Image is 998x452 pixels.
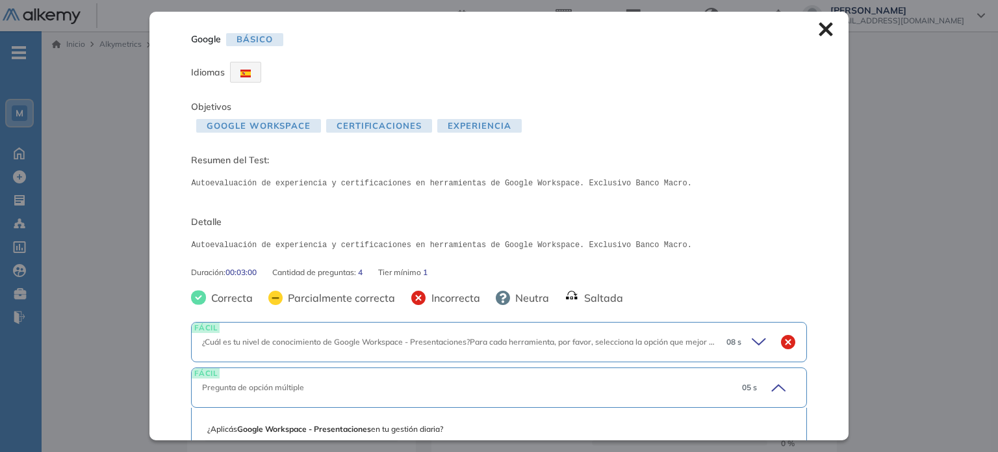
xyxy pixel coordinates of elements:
[579,290,623,306] span: Saltada
[510,290,549,306] span: Neutra
[196,119,321,133] span: Google Workspace
[191,239,806,251] pre: Autoevaluación de experiencia y certificaciones en herramientas de Google Workspace. Exclusivo Ba...
[225,267,257,278] span: 00:03:00
[191,153,806,167] span: Resumen del Test:
[742,382,757,393] span: 05 s
[191,215,806,229] span: Detalle
[426,290,480,306] span: Incorrecta
[237,424,371,434] b: Google Workspace - Presentaciones
[191,178,806,189] pre: Autoevaluación de experiencia y certificaciones en herramientas de Google Workspace. Exclusivo Ba...
[202,382,731,393] div: Pregunta de opción múltiple
[283,290,395,306] span: Parcialmente correcta
[272,267,358,278] span: Cantidad de preguntas:
[437,119,522,133] span: Experiencia
[423,267,428,278] span: 1
[726,336,741,348] span: 08 s
[202,337,882,347] span: ¿Cuál es tu nivel de conocimiento de Google Workspace - Presentaciones?Para cada herramienta, por...
[192,323,220,332] span: FÁCIL
[192,368,220,378] span: FÁCIL
[191,66,225,78] span: Idiomas
[226,33,283,47] span: Básico
[191,267,225,278] span: Duración :
[358,267,363,278] span: 4
[206,290,253,306] span: Correcta
[240,70,251,77] img: ESP
[191,33,221,46] span: Google
[378,267,423,278] span: Tier mínimo
[326,119,432,133] span: Certificaciones
[191,101,231,113] span: Objetivos
[207,423,790,435] span: ¿Aplicás en tu gestión diaria?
